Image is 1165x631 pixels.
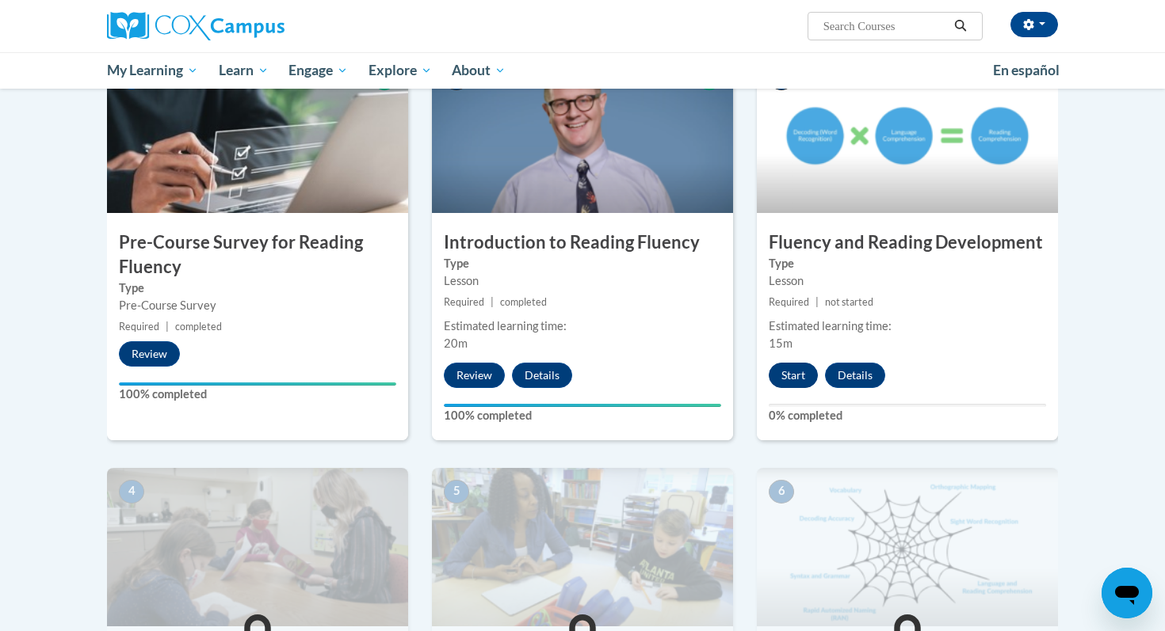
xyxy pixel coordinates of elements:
div: Your progress [444,404,721,407]
span: Learn [219,61,269,80]
label: 0% completed [769,407,1046,424]
span: 15m [769,336,793,350]
span: 20m [444,336,468,350]
div: Your progress [119,382,396,386]
button: Review [444,363,505,388]
a: About [442,52,517,89]
label: Type [769,255,1046,272]
span: 4 [119,480,144,504]
div: Main menu [83,52,1082,89]
label: Type [119,279,396,297]
span: 5 [444,480,469,504]
img: Course Image [107,55,408,213]
h3: Fluency and Reading Development [757,230,1058,255]
img: Course Image [757,55,1058,213]
label: 100% completed [444,407,721,424]
a: Learn [208,52,279,89]
button: Start [769,363,818,388]
span: completed [500,296,547,308]
span: 6 [769,480,794,504]
img: Course Image [107,468,408,626]
span: En español [993,62,1060,78]
div: Estimated learning time: [769,317,1046,335]
span: Engage [288,61,348,80]
a: Cox Campus [107,12,408,40]
div: Lesson [444,272,721,290]
div: Lesson [769,272,1046,290]
span: Explore [369,61,432,80]
span: | [491,296,494,308]
button: Review [119,341,180,367]
span: About [452,61,506,80]
span: Required [444,296,484,308]
span: | [815,296,819,308]
button: Details [825,363,885,388]
label: Type [444,255,721,272]
label: 100% completed [119,386,396,403]
span: Required [769,296,809,308]
button: Search [949,17,972,36]
div: Estimated learning time: [444,317,721,335]
h3: Pre-Course Survey for Reading Fluency [107,230,408,279]
div: Pre-Course Survey [119,297,396,314]
span: My Learning [107,61,198,80]
span: Required [119,321,159,333]
img: Course Image [432,55,733,213]
a: Explore [358,52,442,89]
span: not started [825,296,873,308]
iframe: Button to launch messaging window [1102,568,1152,618]
img: Course Image [432,468,733,626]
button: Account Settings [1010,12,1058,37]
a: En español [983,54,1070,87]
img: Course Image [757,468,1058,626]
span: completed [175,321,222,333]
input: Search Courses [822,17,949,36]
button: Details [512,363,572,388]
span: | [166,321,169,333]
a: Engage [278,52,358,89]
img: Cox Campus [107,12,285,40]
h3: Introduction to Reading Fluency [432,230,733,255]
a: My Learning [97,52,208,89]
